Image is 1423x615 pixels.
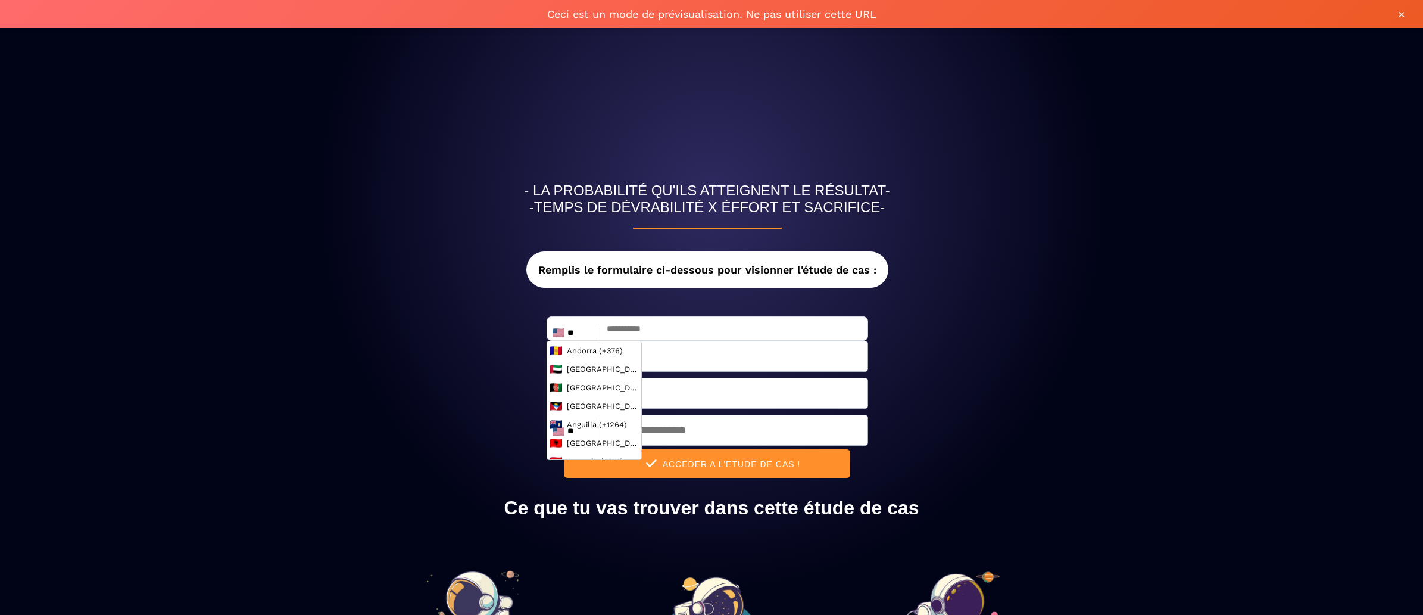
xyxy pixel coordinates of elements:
span: [GEOGRAPHIC_DATA] (+93) [567,383,638,392]
span: Ceci est un mode de prévisualisation. Ne pas utiliser cette URL [12,8,1411,20]
img: us [553,427,564,436]
h2: - LA PROBABILITÉ QU'ILS ATTEIGNENT LE RÉSULTAT- -TEMPS DE DÉVRABILITÉ X ÉFFORT ET SACRIFICE- [457,176,957,222]
span: Andorra (+376) [567,346,623,355]
img: us [553,328,564,337]
span: Armenia (+374) [567,457,623,466]
span: Remplis le formulaire ci-dessous pour visionner l'étude de cas : [526,251,888,288]
span: [GEOGRAPHIC_DATA] (+971) [567,365,638,374]
span: [GEOGRAPHIC_DATA] (+1268) [567,402,638,411]
span: [GEOGRAPHIC_DATA] (+355) [567,439,638,448]
img: ag [550,402,562,411]
img: af [550,383,562,392]
img: ae [550,365,562,374]
button: ACCEDER A L'ETUDE DE CAS ! [564,449,850,478]
button: × [1392,5,1411,24]
h1: Ce que tu vas trouver dans cette étude de cas [348,491,1075,525]
img: am [550,457,562,466]
img: ad [550,346,562,355]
